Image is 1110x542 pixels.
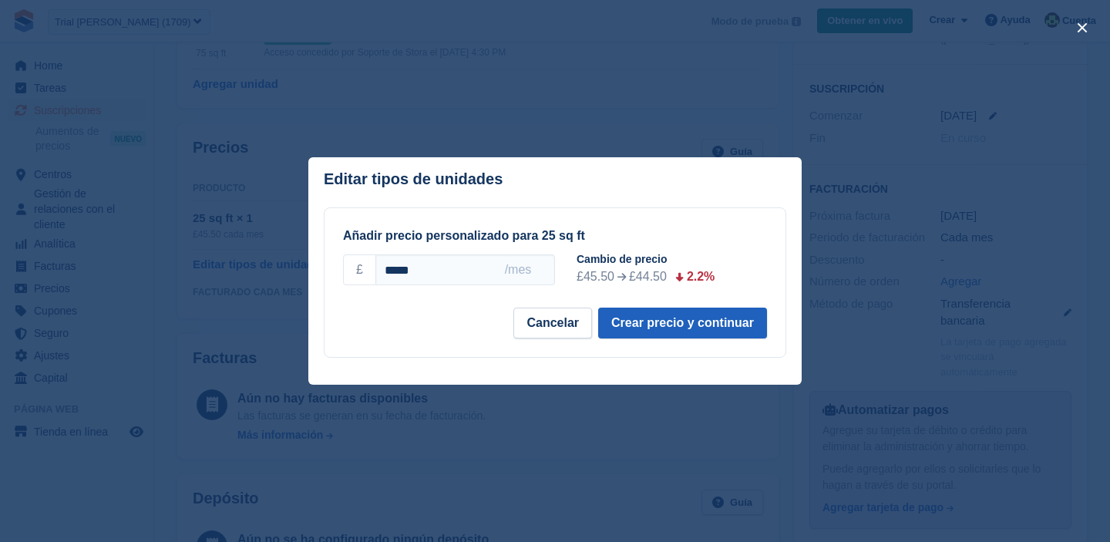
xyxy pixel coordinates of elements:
[687,268,715,286] div: 2.2%
[577,251,779,268] div: Cambio de precio
[577,268,614,286] div: £45.50
[629,268,667,286] div: £44.50
[598,308,767,338] button: Crear precio y continuar
[1070,15,1095,40] button: close
[513,308,592,338] button: Cancelar
[343,227,767,245] div: Añadir precio personalizado para 25 sq ft
[324,170,503,188] p: Editar tipos de unidades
